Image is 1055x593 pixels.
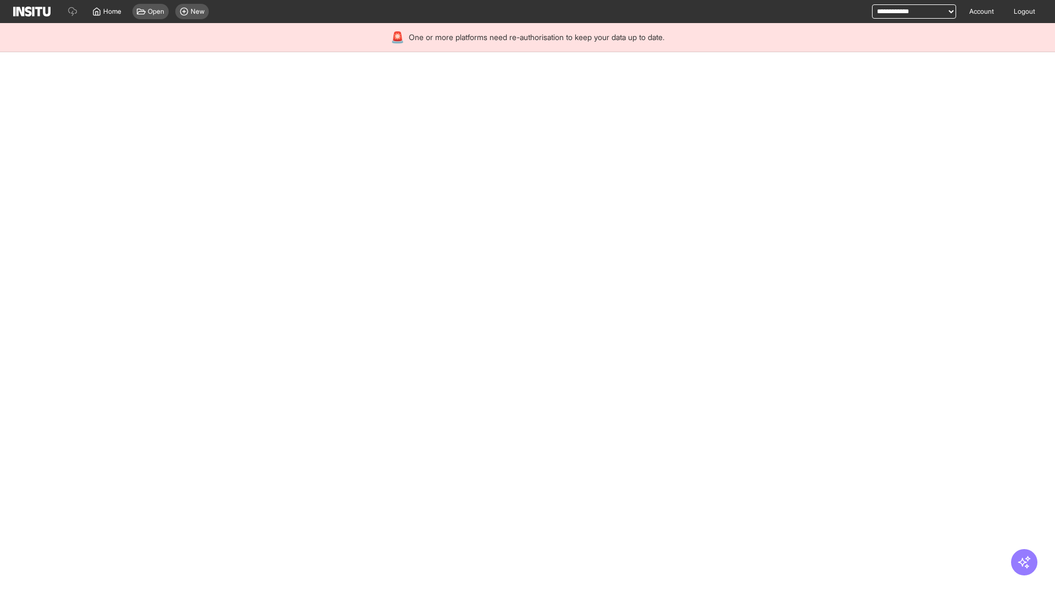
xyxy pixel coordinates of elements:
[148,7,164,16] span: Open
[391,30,404,45] div: 🚨
[191,7,204,16] span: New
[13,7,51,16] img: Logo
[409,32,664,43] span: One or more platforms need re-authorisation to keep your data up to date.
[103,7,121,16] span: Home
